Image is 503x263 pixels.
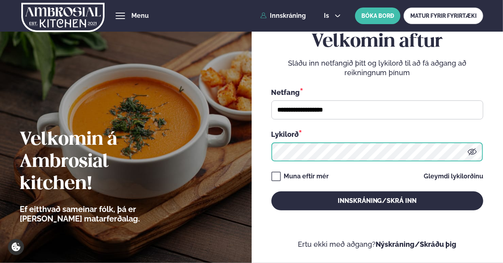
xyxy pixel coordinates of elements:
a: Cookie settings [8,239,24,255]
h2: Velkomin á Ambrosial kitchen! [20,129,183,195]
div: Lykilorð [271,129,483,139]
p: Ef eitthvað sameinar fólk, þá er [PERSON_NAME] matarferðalag. [20,204,183,223]
button: hamburger [116,11,125,21]
p: Ertu ekki með aðgang? [271,240,483,249]
a: Gleymdi lykilorðinu [424,173,483,180]
div: Netfang [271,87,483,97]
a: Innskráning [260,12,306,19]
button: is [318,13,347,19]
p: Sláðu inn netfangið þitt og lykilorð til að fá aðgang að reikningnum þínum [271,59,483,78]
a: Nýskráning/Skráðu þig [376,240,457,248]
button: BÓKA BORÐ [355,8,400,24]
span: is [324,13,331,19]
img: logo [21,1,105,34]
button: Innskráning/Skrá inn [271,191,483,210]
h2: Velkomin aftur [271,31,483,53]
a: MATUR FYRIR FYRIRTÆKI [404,8,483,24]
